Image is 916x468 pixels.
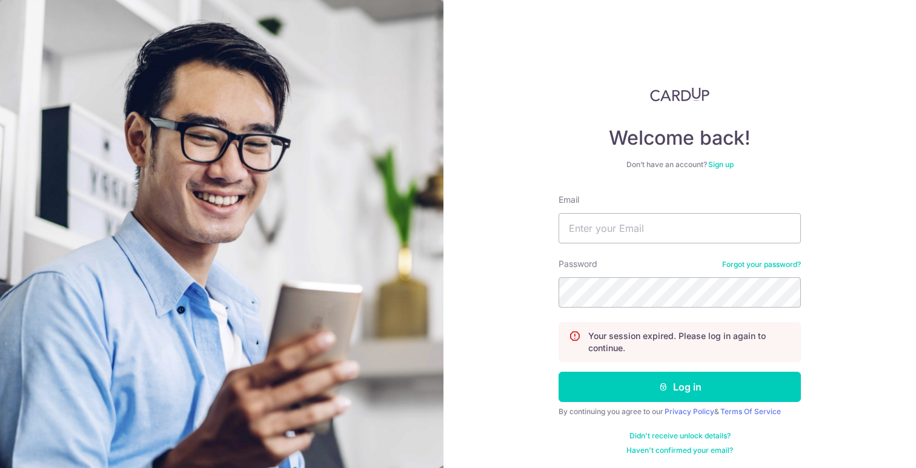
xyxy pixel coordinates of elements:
[665,407,714,416] a: Privacy Policy
[722,260,801,269] a: Forgot your password?
[626,446,733,455] a: Haven't confirmed your email?
[650,87,709,102] img: CardUp Logo
[559,372,801,402] button: Log in
[559,258,597,270] label: Password
[629,431,731,441] a: Didn't receive unlock details?
[708,160,734,169] a: Sign up
[559,160,801,170] div: Don’t have an account?
[559,213,801,243] input: Enter your Email
[588,330,791,354] p: Your session expired. Please log in again to continue.
[559,194,579,206] label: Email
[559,126,801,150] h4: Welcome back!
[559,407,801,417] div: By continuing you agree to our &
[720,407,781,416] a: Terms Of Service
